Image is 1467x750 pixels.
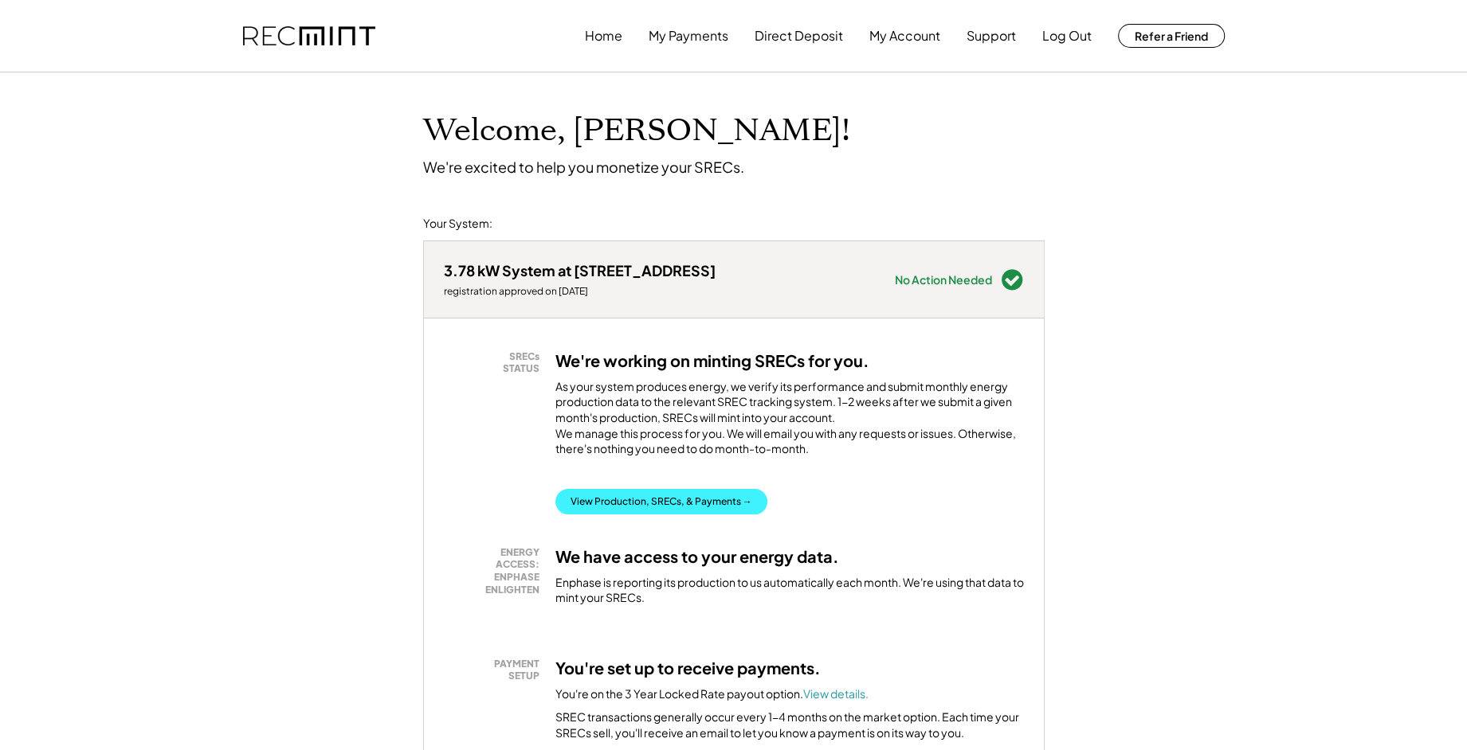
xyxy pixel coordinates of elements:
div: SRECs STATUS [452,350,539,375]
button: My Payments [649,20,728,52]
div: We're excited to help you monetize your SRECs. [423,158,744,176]
button: My Account [869,20,940,52]
div: Your System: [423,216,492,232]
button: Direct Deposit [755,20,843,52]
div: registration approved on [DATE] [444,285,716,298]
div: SREC transactions generally occur every 1-4 months on the market option. Each time your SRECs sel... [555,709,1024,740]
div: Enphase is reporting its production to us automatically each month. We're using that data to mint... [555,575,1024,606]
button: Support [967,20,1016,52]
button: Refer a Friend [1118,24,1225,48]
h3: We're working on minting SRECs for you. [555,350,869,371]
div: You're on the 3 Year Locked Rate payout option. [555,686,869,702]
button: Home [585,20,622,52]
img: recmint-logotype%403x.png [243,26,375,46]
h3: We have access to your energy data. [555,546,839,567]
div: ENERGY ACCESS: ENPHASE ENLIGHTEN [452,546,539,596]
div: As your system produces energy, we verify its performance and submit monthly energy production da... [555,379,1024,465]
div: 3.78 kW System at [STREET_ADDRESS] [444,261,716,279]
h1: Welcome, [PERSON_NAME]! [423,112,850,150]
button: View Production, SRECs, & Payments → [555,489,767,514]
a: View details. [803,686,869,701]
button: Log Out [1042,20,1092,52]
div: No Action Needed [895,274,992,285]
div: PAYMENT SETUP [452,658,539,682]
h3: You're set up to receive payments. [555,658,821,678]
